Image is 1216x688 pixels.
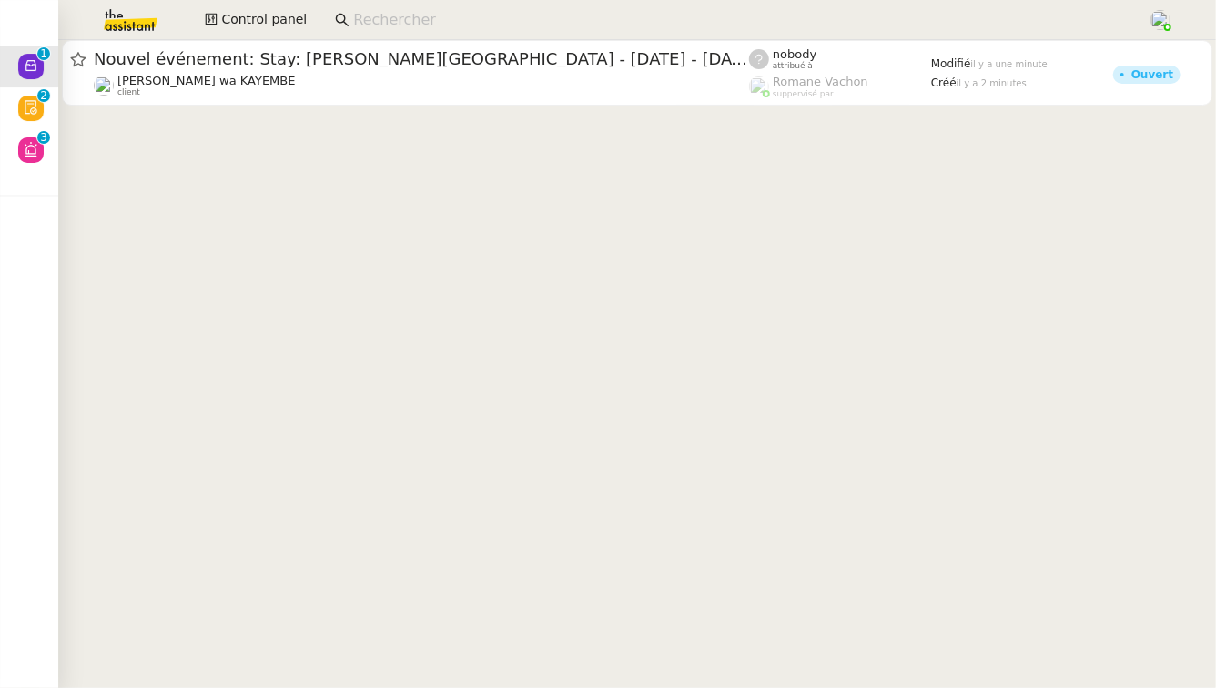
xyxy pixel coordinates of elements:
[773,61,813,71] span: attribué à
[37,47,50,60] nz-badge-sup: 1
[37,89,50,102] nz-badge-sup: 2
[40,131,47,147] p: 3
[957,78,1027,88] span: il y a 2 minutes
[749,47,931,71] app-user-label: attribué à
[221,9,307,30] span: Control panel
[194,7,318,33] button: Control panel
[37,131,50,144] nz-badge-sup: 3
[773,47,816,61] span: nobody
[40,47,47,64] p: 1
[40,89,47,106] p: 2
[1150,10,1170,30] img: users%2FPPrFYTsEAUgQy5cK5MCpqKbOX8K2%2Favatar%2FCapture%20d%E2%80%99e%CC%81cran%202023-06-05%20a%...
[773,75,868,88] span: Romane Vachon
[117,87,140,97] span: client
[773,89,834,99] span: suppervisé par
[749,75,931,98] app-user-label: suppervisé par
[117,74,296,87] span: [PERSON_NAME] wa KAYEMBE
[931,57,971,70] span: Modifié
[749,76,769,96] img: users%2FyQfMwtYgTqhRP2YHWHmG2s2LYaD3%2Favatar%2Fprofile-pic.png
[94,51,749,67] span: Nouvel événement: Stay: [PERSON_NAME][GEOGRAPHIC_DATA] - [DATE] - [DATE] ([EMAIL_ADDRESS][DOMAIN_...
[1131,69,1173,80] div: Ouvert
[94,76,114,96] img: users%2F47wLulqoDhMx0TTMwUcsFP5V2A23%2Favatar%2Fnokpict-removebg-preview-removebg-preview.png
[971,59,1048,69] span: il y a une minute
[94,74,749,97] app-user-detailed-label: client
[353,8,1130,33] input: Rechercher
[931,76,957,89] span: Créé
